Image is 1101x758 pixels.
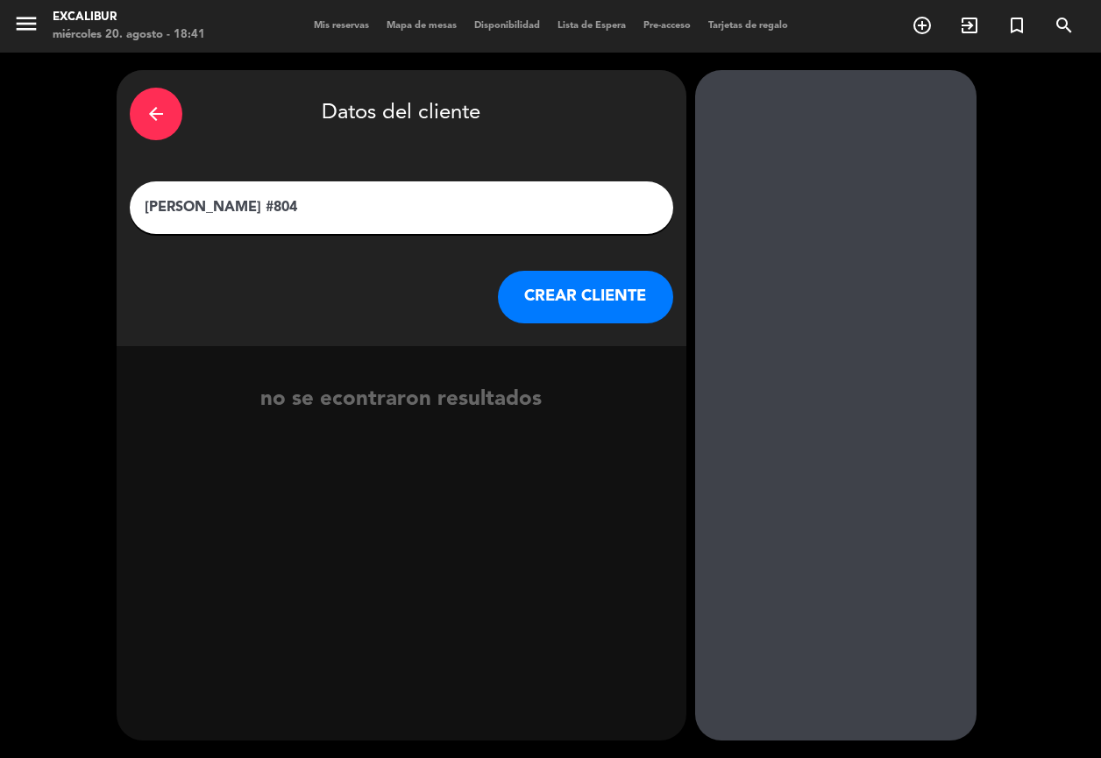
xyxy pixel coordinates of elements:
[378,21,465,31] span: Mapa de mesas
[305,21,378,31] span: Mis reservas
[13,11,39,43] button: menu
[498,271,673,323] button: CREAR CLIENTE
[465,21,549,31] span: Disponibilidad
[549,21,635,31] span: Lista de Espera
[130,83,673,145] div: Datos del cliente
[1054,15,1075,36] i: search
[53,26,205,44] div: miércoles 20. agosto - 18:41
[13,11,39,37] i: menu
[146,103,167,124] i: arrow_back
[143,195,660,220] input: Escriba nombre, correo electrónico o número de teléfono...
[53,9,205,26] div: Excalibur
[117,383,686,417] div: no se econtraron resultados
[700,21,797,31] span: Tarjetas de regalo
[959,15,980,36] i: exit_to_app
[635,21,700,31] span: Pre-acceso
[912,15,933,36] i: add_circle_outline
[1006,15,1027,36] i: turned_in_not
